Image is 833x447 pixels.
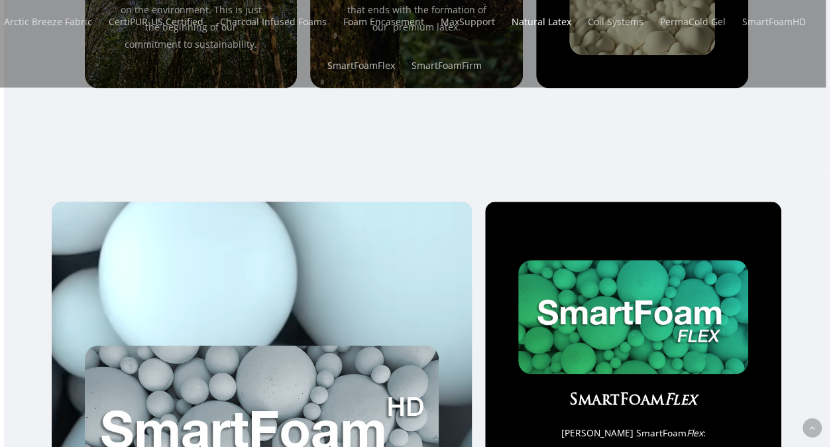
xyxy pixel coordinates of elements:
a: SmartFoamFlex [327,44,395,88]
em: Flex [687,426,703,439]
em: Flex [664,393,697,409]
h3: SmartFoam [518,391,748,411]
a: Back to top [803,418,822,438]
a: SmartFoamFirm [412,44,482,88]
